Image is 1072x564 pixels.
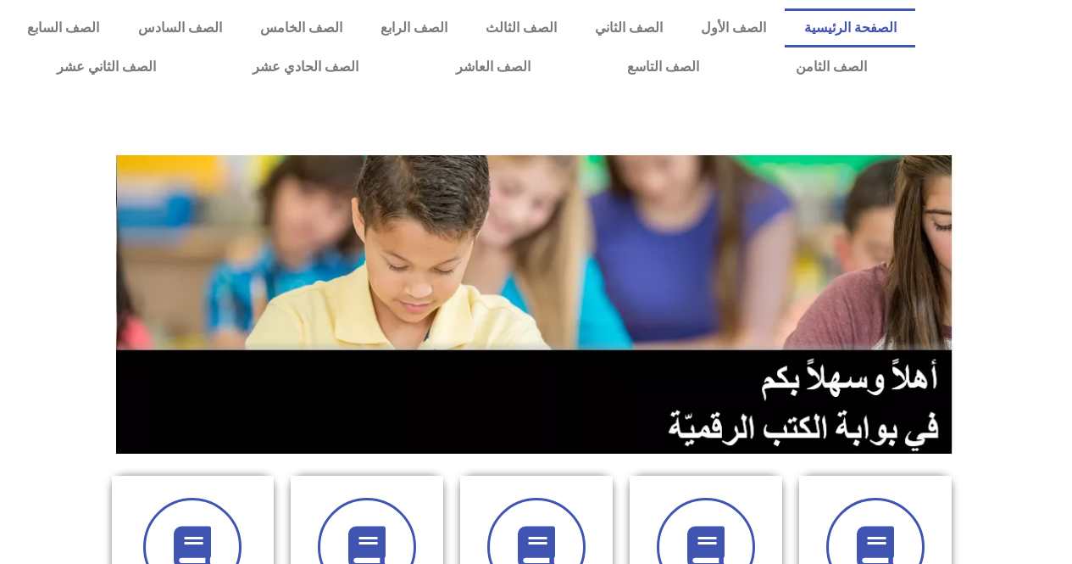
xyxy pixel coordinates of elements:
a: الصف الأول [681,8,785,47]
a: الصف الرابع [361,8,466,47]
a: الصف الحادي عشر [204,47,407,87]
a: الصف العاشر [408,47,579,87]
a: الصف الثالث [466,8,575,47]
a: الصف التاسع [579,47,747,87]
a: الصف الثامن [747,47,915,87]
a: الصف الخامس [241,8,361,47]
a: الصف الثاني [575,8,681,47]
a: الصف السادس [119,8,241,47]
a: الصف الثاني عشر [8,47,204,87]
a: الصف السابع [8,8,119,47]
a: الصفحة الرئيسية [785,8,915,47]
